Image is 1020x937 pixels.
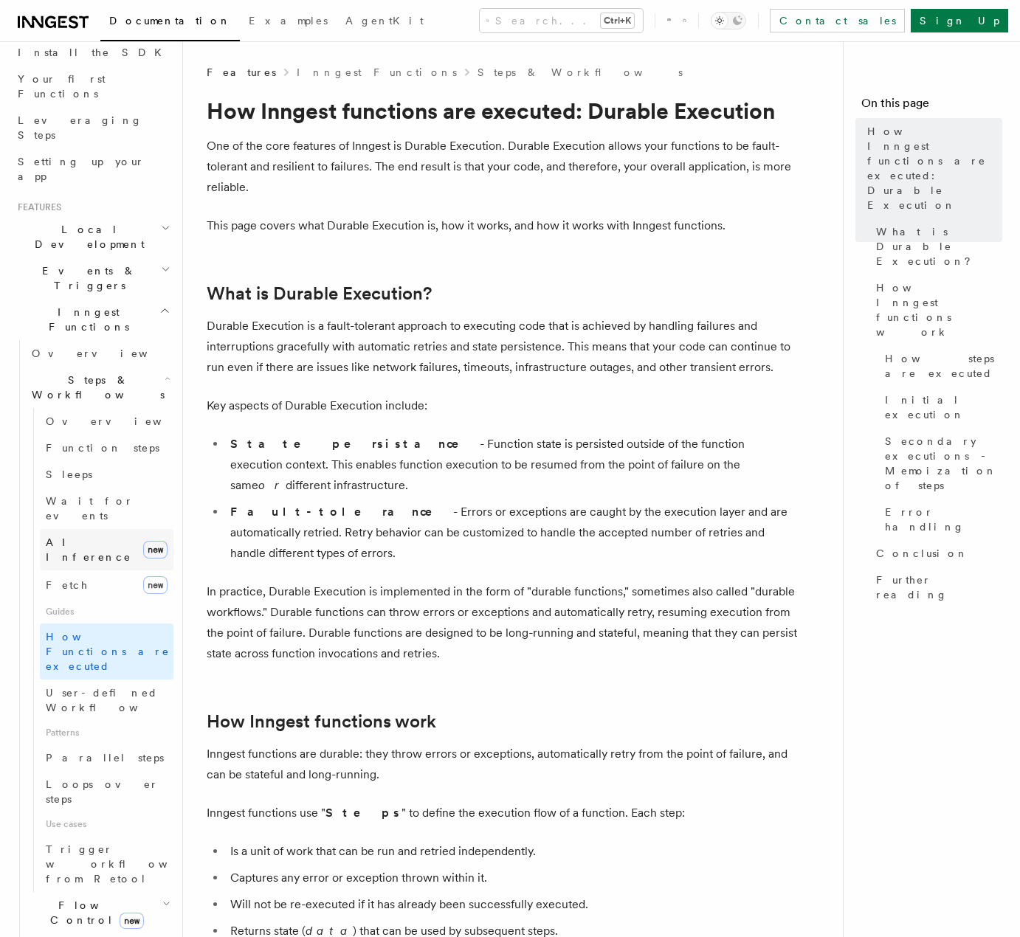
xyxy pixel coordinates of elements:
span: Inngest Functions [12,305,159,334]
span: Features [207,65,276,80]
button: Toggle dark mode [711,12,746,30]
a: How Inngest functions work [870,274,1002,345]
span: Setting up your app [18,156,145,182]
span: Leveraging Steps [18,114,142,141]
a: Initial execution [879,387,1002,428]
a: How Inngest functions work [207,711,436,732]
p: Durable Execution is a fault-tolerant approach to executing code that is achieved by handling fai... [207,316,797,378]
strong: Fault-tolerance [230,505,453,519]
p: Inngest functions are durable: they throw errors or exceptions, automatically retry from the poin... [207,744,797,785]
a: Wait for events [40,488,173,529]
span: User-defined Workflows [46,687,179,713]
span: Further reading [876,573,1002,602]
span: Secondary executions - Memoization of steps [885,434,1002,493]
button: Flow Controlnew [26,892,173,933]
a: Trigger workflows from Retool [40,836,173,892]
p: Key aspects of Durable Execution include: [207,395,797,416]
span: How Functions are executed [46,631,170,672]
span: AgentKit [345,15,424,27]
button: Steps & Workflows [26,367,173,408]
a: Contact sales [770,9,905,32]
a: How Inngest functions are executed: Durable Execution [861,118,1002,218]
a: Function steps [40,435,173,461]
li: Is a unit of work that can be run and retried independently. [226,841,797,862]
em: or [258,478,286,492]
a: User-defined Workflows [40,680,173,721]
span: Use cases [40,812,173,836]
span: Loops over steps [46,778,159,805]
span: Overview [32,348,184,359]
li: Will not be re-executed if it has already been successfully executed. [226,894,797,915]
span: Steps & Workflows [26,373,165,402]
span: Trigger workflows from Retool [46,843,208,885]
span: Local Development [12,222,161,252]
span: What is Durable Execution? [876,224,1002,269]
span: Features [12,201,61,213]
strong: State persistance [230,437,480,451]
a: Inngest Functions [297,65,457,80]
strong: Steps [325,806,402,820]
li: - Errors or exceptions are caught by the execution layer and are automatically retried. Retry beh... [226,502,797,564]
p: Inngest functions use " " to define the execution flow of a function. Each step: [207,803,797,823]
span: Error handling [885,505,1002,534]
span: Wait for events [46,495,134,522]
span: Install the SDK [18,46,170,58]
span: Flow Control [26,898,162,927]
span: Initial execution [885,393,1002,422]
a: Overview [40,408,173,435]
span: How steps are executed [885,351,1002,381]
a: Leveraging Steps [12,107,173,148]
a: Error handling [879,499,1002,540]
span: new [143,541,168,559]
span: Events & Triggers [12,263,161,293]
p: In practice, Durable Execution is implemented in the form of "durable functions," sometimes also ... [207,581,797,664]
a: Documentation [100,4,240,41]
kbd: Ctrl+K [601,13,634,28]
span: Fetch [46,579,89,591]
a: What is Durable Execution? [207,283,432,304]
span: AI Inference [46,536,131,563]
span: Overview [46,415,198,427]
a: AgentKit [337,4,433,40]
div: Steps & Workflows [26,408,173,892]
a: Examples [240,4,337,40]
li: - Function state is persisted outside of the function execution context. This enables function ex... [226,434,797,496]
p: This page covers what Durable Execution is, how it works, and how it works with Inngest functions. [207,215,797,236]
span: Examples [249,15,328,27]
a: AI Inferencenew [40,529,173,570]
a: Overview [26,340,173,367]
a: Conclusion [870,540,1002,567]
span: Your first Functions [18,73,106,100]
a: Fetchnew [40,570,173,600]
span: Sleeps [46,468,92,480]
a: How Functions are executed [40,623,173,680]
h1: How Inngest functions are executed: Durable Execution [207,97,797,124]
a: Your first Functions [12,66,173,107]
a: Install the SDK [12,39,173,66]
button: Local Development [12,216,173,257]
p: One of the core features of Inngest is Durable Execution. Durable Execution allows your functions... [207,136,797,198]
span: Documentation [109,15,231,27]
span: Guides [40,600,173,623]
a: Further reading [870,567,1002,608]
a: Setting up your app [12,148,173,190]
a: Steps & Workflows [478,65,683,80]
a: Secondary executions - Memoization of steps [879,428,1002,499]
span: Function steps [46,442,159,454]
button: Events & Triggers [12,257,173,299]
h4: On this page [861,94,1002,118]
span: new [120,913,144,929]
a: Sleeps [40,461,173,488]
li: Captures any error or exception thrown within it. [226,868,797,888]
button: Search...Ctrl+K [480,9,643,32]
span: Patterns [40,721,173,744]
span: Conclusion [876,546,968,561]
a: How steps are executed [879,345,1002,387]
a: Loops over steps [40,771,173,812]
a: Parallel steps [40,744,173,771]
span: How Inngest functions are executed: Durable Execution [867,124,1002,212]
a: What is Durable Execution? [870,218,1002,274]
a: Sign Up [911,9,1008,32]
button: Inngest Functions [12,299,173,340]
span: Parallel steps [46,752,164,764]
